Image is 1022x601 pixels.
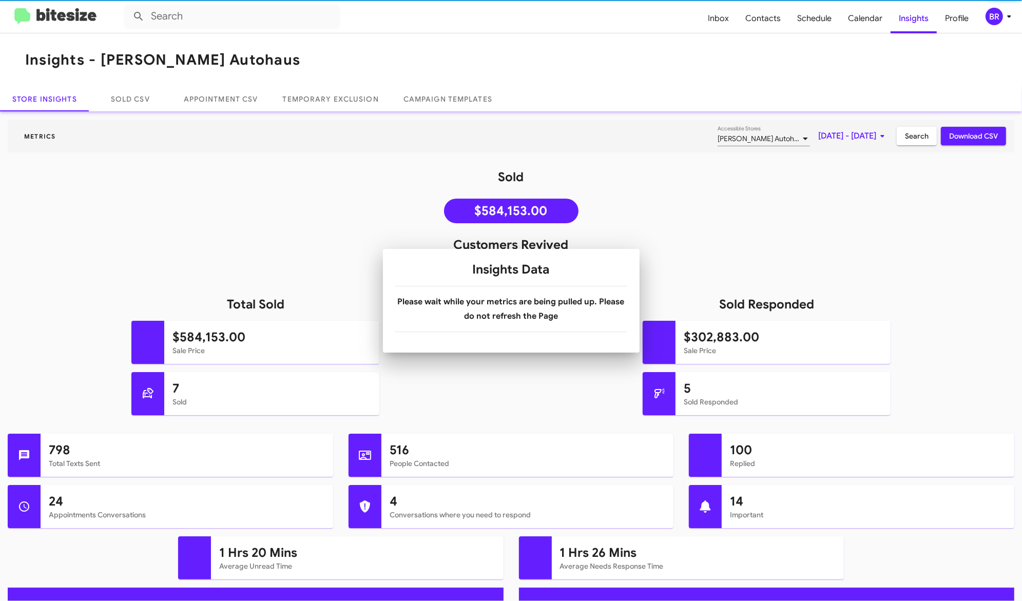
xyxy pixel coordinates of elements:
span: Metrics [16,132,64,140]
mat-card-subtitle: Replied [730,458,1006,469]
h1: 1 Hrs 20 Mins [219,545,495,561]
input: Search [124,4,340,29]
a: Appointment CSV [171,87,271,111]
div: BR [986,8,1003,25]
h1: 4 [390,493,666,510]
b: Please wait while your metrics are being pulled up. Please do not refresh the Page [398,297,625,321]
span: [PERSON_NAME] Autohaus [718,134,805,143]
span: Inbox [700,4,737,33]
h1: 100 [730,442,1006,458]
mat-card-subtitle: Sale Price [684,345,882,356]
h1: 24 [49,493,325,510]
span: Download CSV [949,127,998,145]
h1: 7 [172,380,371,397]
mat-card-subtitle: Average Needs Response Time [560,561,836,571]
span: $584,153.00 [475,206,548,216]
h1: $584,153.00 [172,329,371,345]
mat-card-subtitle: Sold [172,397,371,407]
h1: Insights - [PERSON_NAME] Autohaus [25,52,300,68]
h1: 798 [49,442,325,458]
h1: 1 Hrs 26 Mins [560,545,836,561]
h1: 5 [684,380,882,397]
span: Calendar [840,4,891,33]
span: Contacts [737,4,789,33]
mat-card-subtitle: Appointments Conversations [49,510,325,520]
mat-card-subtitle: Conversations where you need to respond [390,510,666,520]
mat-card-subtitle: Sold Responded [684,397,882,407]
mat-card-subtitle: People Contacted [390,458,666,469]
mat-card-subtitle: Average Unread Time [219,561,495,571]
h1: Insights Data [395,261,627,278]
mat-card-subtitle: Important [730,510,1006,520]
a: Temporary Exclusion [271,87,391,111]
span: [DATE] - [DATE] [818,127,889,145]
a: Campaign Templates [391,87,505,111]
h1: 14 [730,493,1006,510]
span: Insights [891,4,937,33]
a: Sold CSV [89,87,171,111]
span: Schedule [789,4,840,33]
h1: $302,883.00 [684,329,882,345]
span: Profile [937,4,977,33]
span: Search [905,127,929,145]
mat-card-subtitle: Total Texts Sent [49,458,325,469]
h1: 516 [390,442,666,458]
mat-card-subtitle: Sale Price [172,345,371,356]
